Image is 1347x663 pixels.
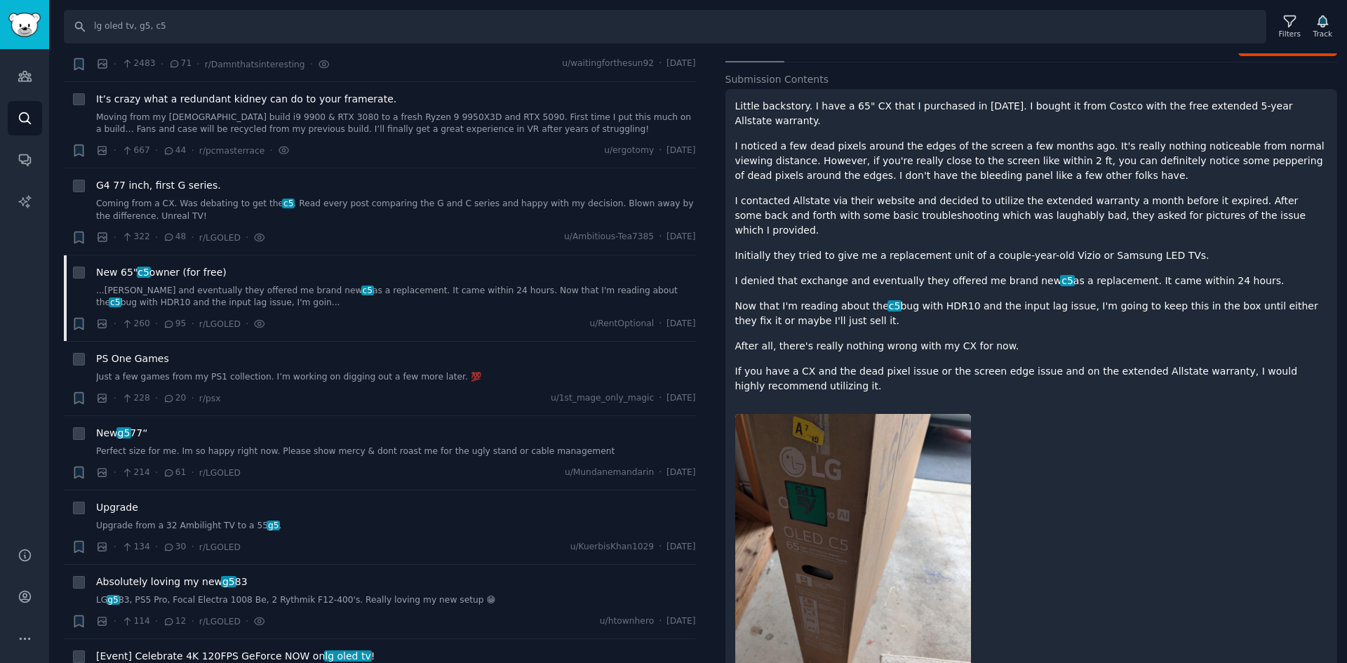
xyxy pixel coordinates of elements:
[199,617,241,627] span: r/LGOLED
[1308,12,1337,41] button: Track
[361,286,374,295] span: c5
[1279,29,1301,39] div: Filters
[96,594,696,607] a: LGg583, PS5 Pro, Focal Electra 1008 Be, 2 Rythmik F12-400's. Really loving my new setup 😁
[114,230,116,245] span: ·
[1313,29,1332,39] div: Track
[221,576,236,587] span: g5
[96,112,696,136] a: Moving from my [DEMOGRAPHIC_DATA] build i9 9900 & RTX 3080 to a fresh Ryzen 9 9950X3D and RTX 509...
[114,57,116,72] span: ·
[155,316,158,331] span: ·
[604,145,654,157] span: u/ergotomy
[96,198,696,222] a: Coming from a CX. Was debating to get thec5. Read every post comparing the G and C series and hap...
[666,615,695,628] span: [DATE]
[600,615,654,628] span: u/htownhero
[246,614,248,629] span: ·
[659,318,662,330] span: ·
[155,540,158,554] span: ·
[666,58,695,70] span: [DATE]
[163,541,186,554] span: 30
[191,614,194,629] span: ·
[121,231,150,243] span: 322
[1060,275,1074,286] span: c5
[735,139,1328,183] p: I noticed a few dead pixels around the edges of the screen a few months ago. It's really nothing ...
[163,615,186,628] span: 12
[191,316,194,331] span: ·
[570,541,654,554] span: u/KuerbisKhan1029
[121,145,150,157] span: 667
[666,318,695,330] span: [DATE]
[735,339,1328,354] p: After all, there's really nothing wrong with my CX for now.
[246,230,248,245] span: ·
[121,467,150,479] span: 214
[114,540,116,554] span: ·
[121,318,150,330] span: 260
[96,575,248,589] span: Absolutely loving my new 83
[666,392,695,405] span: [DATE]
[196,57,199,72] span: ·
[199,146,264,156] span: r/pcmasterrace
[121,392,150,405] span: 228
[155,230,158,245] span: ·
[269,143,272,158] span: ·
[191,391,194,406] span: ·
[121,58,156,70] span: 2483
[191,465,194,480] span: ·
[735,248,1328,263] p: Initially they tried to give me a replacement unit of a couple-year-old Vizio or Samsung LED TVs.
[163,392,186,405] span: 20
[96,351,169,366] a: PS One Games
[735,274,1328,288] p: I denied that exchange and eventually they offered me brand new as a replacement. It came within ...
[64,10,1266,43] input: Search Keyword
[155,391,158,406] span: ·
[565,467,654,479] span: u/Mundanemandarin
[168,58,192,70] span: 71
[659,58,662,70] span: ·
[96,575,248,589] a: Absolutely loving my newg583
[659,392,662,405] span: ·
[310,57,313,72] span: ·
[155,465,158,480] span: ·
[267,521,280,530] span: g5
[96,371,696,384] a: Just a few games from my PS1 collection. I’m working on digging out a few more later. 💯
[199,233,241,243] span: r/LGOLED
[199,468,241,478] span: r/LGOLED
[96,265,227,280] span: New 65" owner (for free)
[121,615,150,628] span: 114
[735,299,1328,328] p: Now that I'm reading about the bug with HDR10 and the input lag issue, I'm going to keep this in ...
[562,58,654,70] span: u/waitingforthesun92
[96,92,396,107] a: It’s crazy what a redundant kidney can do to your framerate.
[163,318,186,330] span: 95
[96,426,147,441] span: New 77“
[659,467,662,479] span: ·
[114,465,116,480] span: ·
[191,540,194,554] span: ·
[8,13,41,37] img: GummySearch logo
[155,143,158,158] span: ·
[114,143,116,158] span: ·
[589,318,654,330] span: u/RentOptional
[199,319,241,329] span: r/LGOLED
[96,426,147,441] a: Newg577“
[659,231,662,243] span: ·
[735,99,1328,128] p: Little backstory. I have a 65" CX that I purchased in [DATE]. I bought it from Costco with the fr...
[96,265,227,280] a: New 65"c5owner (for free)
[116,427,131,438] span: g5
[96,500,138,515] a: Upgrade
[735,364,1328,394] p: If you have a CX and the dead pixel issue or the screen edge issue and on the extended Allstate w...
[161,57,163,72] span: ·
[324,650,373,662] span: lg oled tv
[96,446,696,458] a: Perfect size for me. Im so happy right now. Please show mercy & dont roast me for the ugly stand ...
[199,542,241,552] span: r/LGOLED
[191,230,194,245] span: ·
[163,231,186,243] span: 48
[659,615,662,628] span: ·
[666,541,695,554] span: [DATE]
[163,467,186,479] span: 61
[564,231,654,243] span: u/Ambitious-Tea7385
[659,541,662,554] span: ·
[96,178,221,193] a: G4 77 inch, first G series.
[155,614,158,629] span: ·
[887,300,902,312] span: c5
[121,541,150,554] span: 134
[205,60,305,69] span: r/Damnthatsinteresting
